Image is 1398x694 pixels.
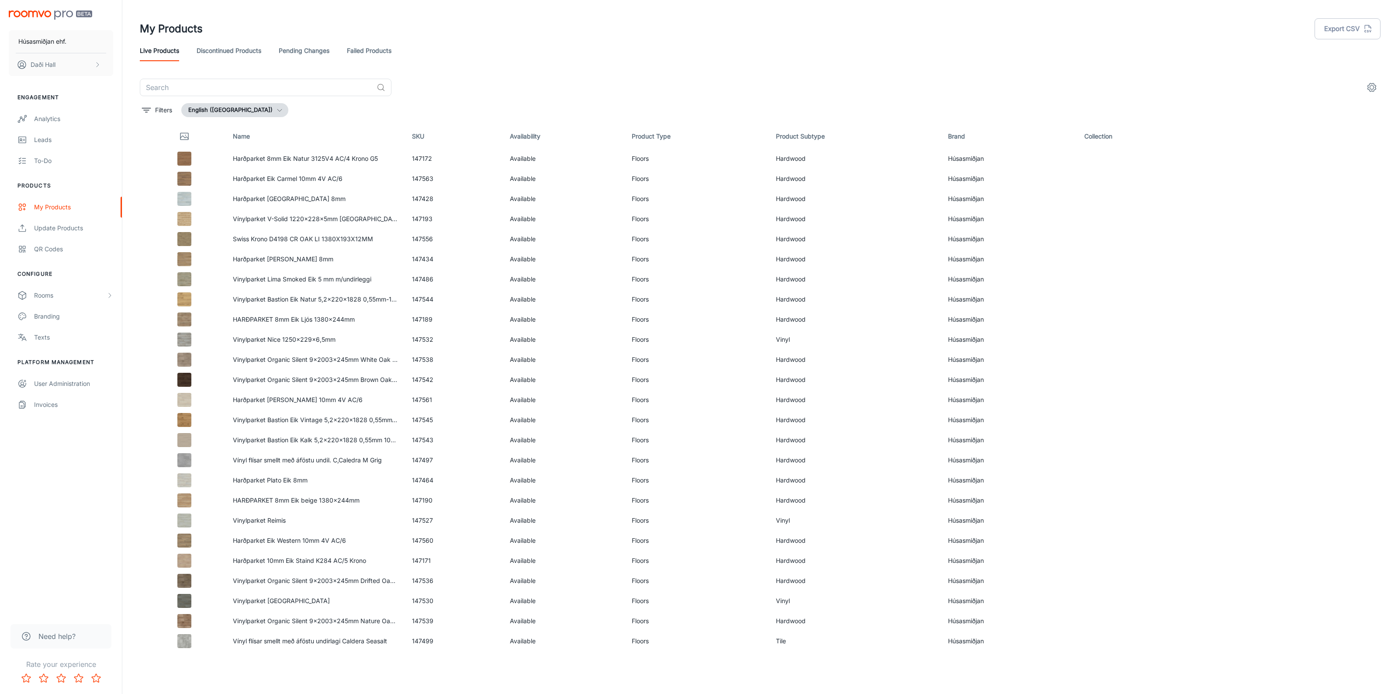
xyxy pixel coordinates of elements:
[625,209,769,229] td: Floors
[625,651,769,671] td: Floors
[405,611,503,631] td: 147539
[769,370,941,390] td: Hardwood
[405,350,503,370] td: 147538
[769,510,941,531] td: Vinyl
[503,571,625,591] td: Available
[279,40,329,61] a: Pending Changes
[769,330,941,350] td: Vinyl
[625,631,769,651] td: Floors
[226,124,405,149] th: Name
[941,450,1077,470] td: Húsasmiðjan
[503,531,625,551] td: Available
[941,269,1077,289] td: Húsasmiðjan
[233,416,420,423] a: Vinylparket Bastion Eik Vintage 5,2x220x1828 0,55mm10351273
[769,450,941,470] td: Hardwood
[769,470,941,490] td: Hardwood
[140,21,203,37] h1: My Products
[9,53,113,76] button: Daði Hall
[233,577,407,584] a: Vinylparket Organic Silent 9x2003x245mm Drifted Oak 582
[18,37,66,46] p: Húsasmiðjan ehf.
[405,591,503,611] td: 147530
[503,551,625,571] td: Available
[503,330,625,350] td: Available
[181,103,288,117] button: English ([GEOGRAPHIC_DATA])
[503,370,625,390] td: Available
[625,510,769,531] td: Floors
[941,350,1077,370] td: Húsasmiðjan
[503,269,625,289] td: Available
[769,269,941,289] td: Hardwood
[503,390,625,410] td: Available
[233,637,387,645] a: Vínyl flísar smellt með áföstu undirlagi Caldera Seasalt
[769,410,941,430] td: Hardwood
[405,631,503,651] td: 147499
[503,229,625,249] td: Available
[625,531,769,551] td: Floors
[625,591,769,611] td: Floors
[405,490,503,510] td: 147190
[941,631,1077,651] td: Húsasmiðjan
[503,510,625,531] td: Available
[233,215,402,222] a: Vínylparket V-Solid 1220x228x5mm [GEOGRAPHIC_DATA]
[625,571,769,591] td: Floors
[625,370,769,390] td: Floors
[769,289,941,309] td: Hardwood
[503,309,625,330] td: Available
[405,651,503,671] td: 147174
[34,202,113,212] div: My Products
[1077,124,1201,149] th: Collection
[233,336,336,343] a: Vinylparket Nice 1250x229x6,5mm
[233,436,412,444] a: Vinylparket Bastion Eik Kalk 5,2x220x1828 0,55mm 10351262
[625,430,769,450] td: Floors
[34,244,113,254] div: QR Codes
[405,571,503,591] td: 147536
[405,510,503,531] td: 147527
[503,631,625,651] td: Available
[503,470,625,490] td: Available
[34,400,113,409] div: Invoices
[941,591,1077,611] td: Húsasmiðjan
[625,124,769,149] th: Product Type
[625,390,769,410] td: Floors
[405,229,503,249] td: 147556
[233,537,346,544] a: Harðparket Eik Western 10mm 4V AC/6
[769,149,941,169] td: Hardwood
[941,330,1077,350] td: Húsasmiðjan
[625,289,769,309] td: Floors
[17,670,35,687] button: Rate 1 star
[34,114,113,124] div: Analytics
[625,249,769,269] td: Floors
[34,223,113,233] div: Update Products
[941,309,1077,330] td: Húsasmiðjan
[625,189,769,209] td: Floors
[769,651,941,671] td: Hardwood
[941,390,1077,410] td: Húsasmiðjan
[625,269,769,289] td: Floors
[941,410,1077,430] td: Húsasmiðjan
[941,149,1077,169] td: Húsasmiðjan
[233,376,405,383] a: Vinylparket Organic Silent 9x2003x245mm Brown Oak 984
[769,631,941,651] td: Tile
[38,631,76,642] span: Need help?
[941,651,1077,671] td: Húsasmiðjan
[769,591,941,611] td: Vinyl
[1315,18,1381,39] button: Export CSV
[405,430,503,450] td: 147543
[503,450,625,470] td: Available
[405,209,503,229] td: 147193
[405,249,503,269] td: 147434
[405,330,503,350] td: 147532
[625,551,769,571] td: Floors
[503,169,625,189] td: Available
[405,551,503,571] td: 147171
[34,156,113,166] div: To-do
[233,496,360,504] a: HARÐPARKET 8mm Eik beige 1380x244mm
[405,370,503,390] td: 147542
[503,149,625,169] td: Available
[769,490,941,510] td: Hardwood
[941,571,1077,591] td: Húsasmiðjan
[405,390,503,410] td: 147561
[503,490,625,510] td: Available
[9,30,113,53] button: Húsasmiðjan ehf.
[31,60,55,69] p: Daði Hall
